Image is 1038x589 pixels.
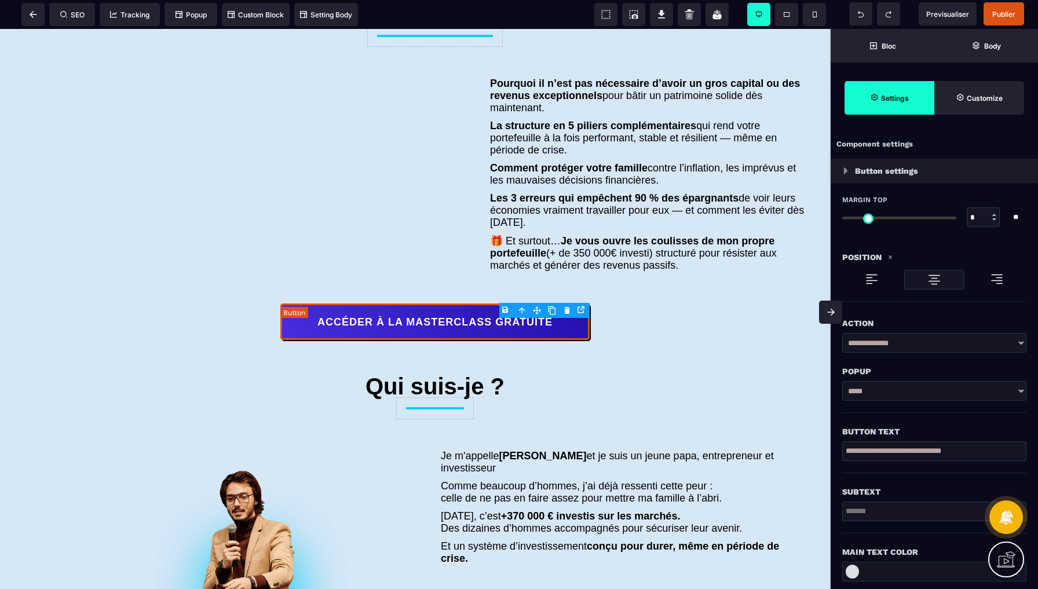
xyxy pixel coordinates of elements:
div: Open the link Modal [575,303,590,316]
b: , même en période de crise. [441,511,782,535]
img: loading [990,272,1004,286]
img: loading [927,273,941,287]
span: View components [594,3,617,26]
p: Position [842,250,882,264]
b: [PERSON_NAME] [499,421,587,433]
span: SEO [60,10,85,19]
strong: Bloc [882,42,896,50]
b: La structure en 5 piliers complémentaires [490,91,696,103]
span: Custom Block [228,10,284,19]
text: qui rend votre portefeuille à la fois performant, stable et résilient — même en période de crise. [484,88,805,130]
h1: Qui suis-je ? [57,343,813,372]
span: Tracking [110,10,149,19]
text: [DATE], c’est Des dizaines d’hommes accompagnés pour sécuriser leur avenir. [435,478,805,508]
span: Open Style Manager [934,81,1024,115]
b: Les 3 erreurs qui empêchent 90 % des épargnants [490,163,739,175]
span: Margin Top [842,195,887,204]
span: Preview [919,2,977,25]
b: Je vous ouvre les coulisses de mon propre portefeuille [490,206,777,230]
img: loading [887,254,893,260]
text: Et un système d’investissement [435,508,805,539]
img: loading [865,272,879,286]
span: Open Layer Manager [934,29,1038,63]
text: Comme beaucoup d’hommes, j’ai déjà ressenti cette peur : celle de ne pas en faire assez pour mett... [435,448,805,478]
img: loading [843,167,848,174]
b: Pourquoi il n’est pas nécessaire d’avoir un gros capital ou des revenus exceptionnels [490,49,803,72]
div: Button Text [842,425,1026,438]
div: Main Text Color [842,545,1026,559]
b: Comment protéger votre famille [490,133,648,145]
text: 🎁 Et surtout… (+ de 350 000€ investi) structuré pour résister aux marchés et générer des revenus ... [484,203,805,246]
text: pour bâtir un patrimoine solide dès maintenant. [484,46,805,88]
strong: Customize [967,94,1003,103]
b: conçu pour durer [587,511,672,523]
strong: Body [984,42,1001,50]
span: Open Blocks [831,29,934,63]
span: Settings [845,81,934,115]
text: Je m'appelle et je suis un jeune papa, entrepreneur et investisseur [435,418,805,448]
span: Previsualiser [926,10,969,19]
p: Button settings [855,164,918,178]
span: Screenshot [622,3,645,26]
span: Publier [992,10,1015,19]
text: contre l’inflation, les imprévus et les mauvaises décisions financières. [484,130,805,160]
b: +370 000 € investis sur les marchés. [501,481,681,493]
div: Popup [842,364,1026,378]
div: Component settings [831,133,1038,156]
strong: Settings [881,94,909,103]
div: Action [842,316,1026,330]
span: Setting Body [300,10,352,19]
span: Popup [176,10,207,19]
div: Subtext [842,485,1026,499]
button: ACCÉDER À LA MASTERCLASS GRATUITE [280,275,590,311]
text: de voir leurs économies vraiment travailler pour eux — et comment les éviter dès [DATE]. [484,160,805,203]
